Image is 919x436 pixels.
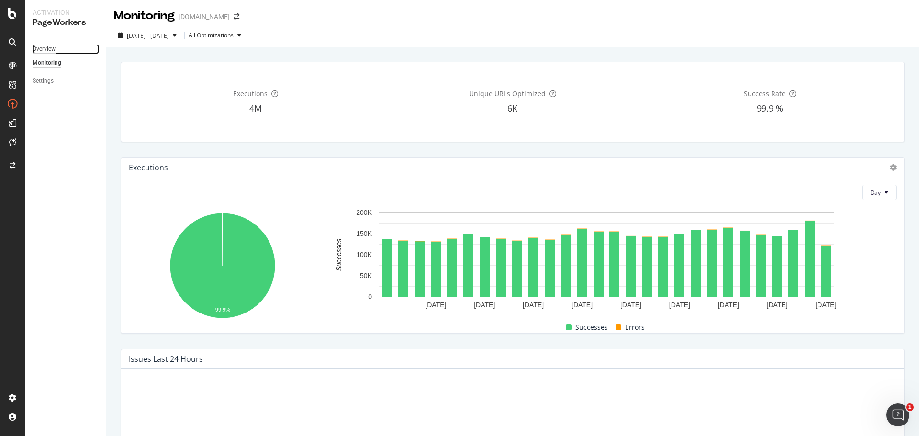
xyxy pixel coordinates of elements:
text: 150K [356,230,372,238]
text: [DATE] [767,301,788,309]
div: Monitoring [33,58,61,68]
div: arrow-right-arrow-left [234,13,239,20]
span: 4M [249,102,262,114]
text: [DATE] [572,301,593,309]
text: [DATE] [718,301,739,309]
text: 100K [356,251,372,259]
div: [DOMAIN_NAME] [179,12,230,22]
button: All Optimizations [189,28,245,43]
div: Monitoring [114,8,175,24]
span: Executions [233,89,268,98]
text: 50K [360,272,372,280]
a: Monitoring [33,58,99,68]
a: Overview [33,44,99,54]
text: 0 [368,293,372,301]
span: Successes [575,322,608,333]
svg: A chart. [129,208,316,325]
span: [DATE] - [DATE] [127,32,169,40]
div: Executions [129,163,168,172]
div: All Optimizations [189,33,234,38]
button: [DATE] - [DATE] [114,28,180,43]
text: 99.9% [215,307,230,313]
div: PageWorkers [33,17,98,28]
div: Settings [33,76,54,86]
span: 1 [906,403,914,411]
span: Success Rate [744,89,785,98]
text: [DATE] [425,301,446,309]
span: Unique URLs Optimized [469,89,546,98]
text: [DATE] [669,301,690,309]
iframe: Intercom live chat [886,403,909,426]
span: 99.9 % [757,102,783,114]
text: [DATE] [815,301,836,309]
text: [DATE] [620,301,641,309]
text: Successes [335,239,343,271]
div: Issues Last 24 Hours [129,354,203,364]
text: [DATE] [474,301,495,309]
span: 6K [507,102,517,114]
span: Errors [625,322,645,333]
a: Settings [33,76,99,86]
svg: A chart. [322,208,891,313]
text: [DATE] [523,301,544,309]
div: Activation [33,8,98,17]
text: 200K [356,209,372,217]
span: Day [870,189,881,197]
button: Day [862,185,897,200]
div: Overview [33,44,56,54]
